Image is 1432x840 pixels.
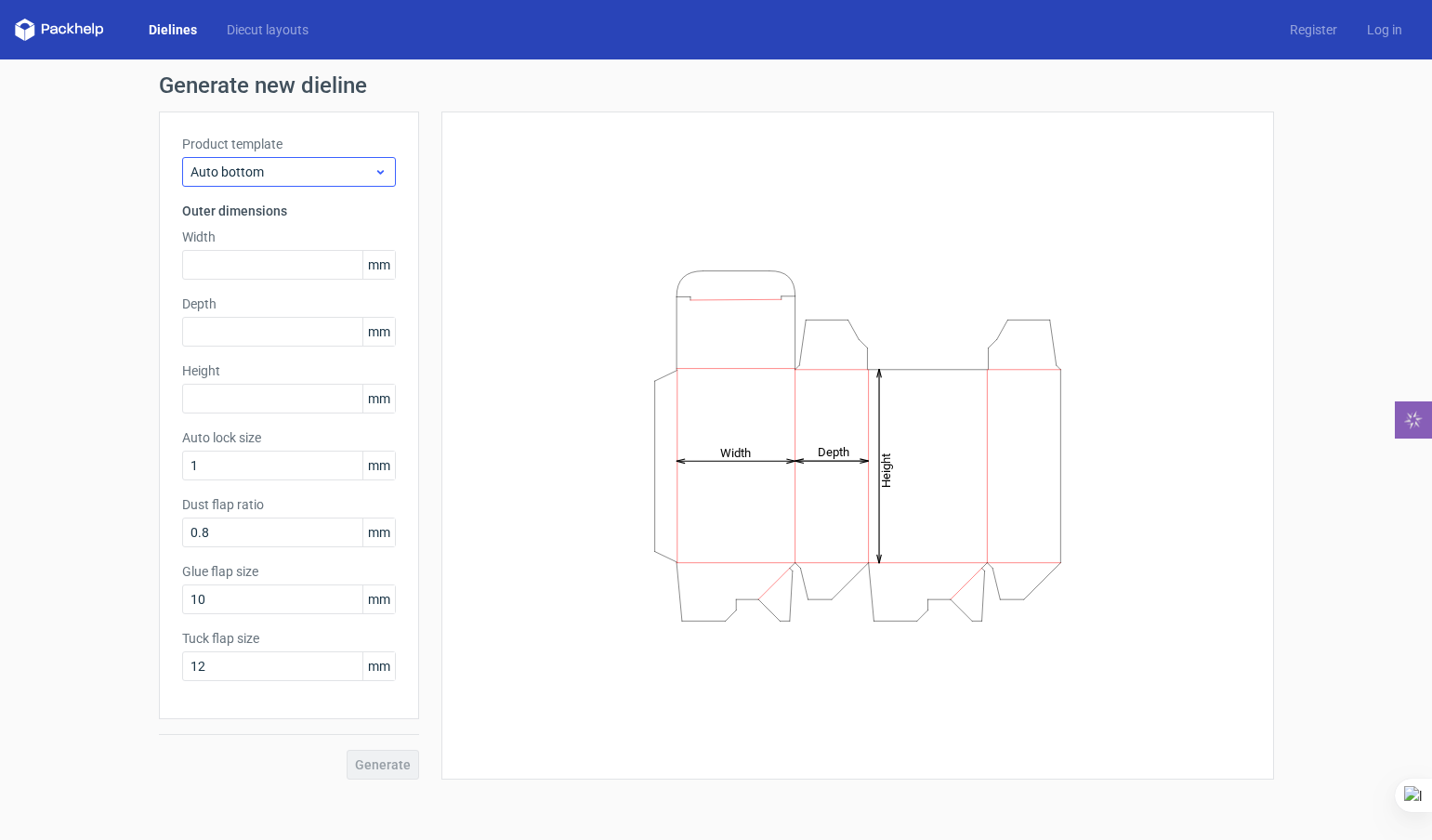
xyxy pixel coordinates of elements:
[362,585,395,613] span: mm
[182,135,396,153] label: Product template
[719,445,750,459] tspan: Width
[182,562,396,581] label: Glue flap size
[878,453,892,487] tspan: Height
[1352,20,1417,39] a: Log in
[362,385,395,413] span: mm
[182,495,396,514] label: Dust flap ratio
[182,629,396,648] label: Tuck flap size
[362,518,395,546] span: mm
[182,361,396,380] label: Height
[1275,20,1352,39] a: Register
[182,428,396,447] label: Auto lock size
[817,445,848,459] tspan: Depth
[182,202,396,220] h3: Outer dimensions
[362,251,395,279] span: mm
[362,452,395,479] span: mm
[362,652,395,680] span: mm
[362,318,395,346] span: mm
[159,74,1274,97] h1: Generate new dieline
[134,20,212,39] a: Dielines
[212,20,323,39] a: Diecut layouts
[190,163,374,181] span: Auto bottom
[182,295,396,313] label: Depth
[182,228,396,246] label: Width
